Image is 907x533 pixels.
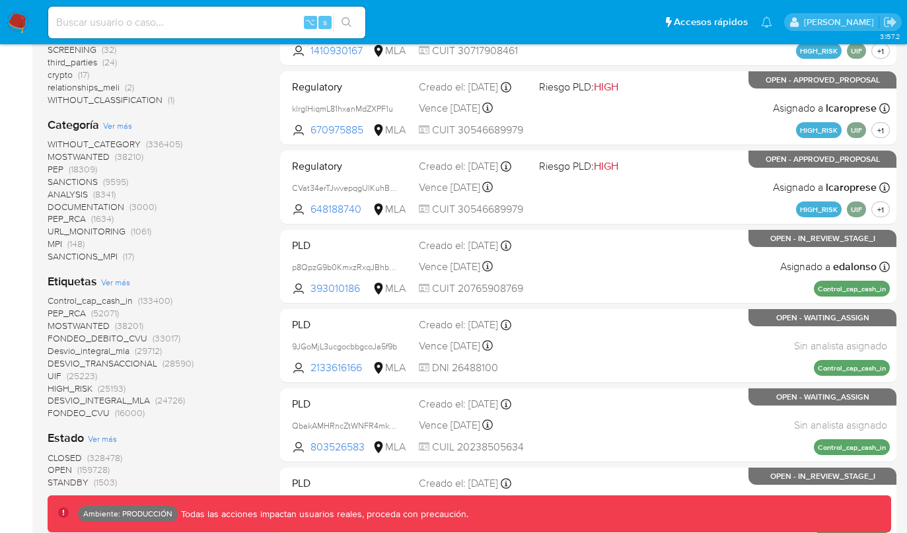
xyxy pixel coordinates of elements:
[674,15,748,29] span: Accesos rápidos
[178,508,468,520] p: Todas las acciones impactan usuarios reales, proceda con precaución.
[880,31,900,42] span: 3.157.2
[333,13,360,32] button: search-icon
[305,16,315,28] span: ⌥
[761,17,772,28] a: Notificaciones
[883,15,897,29] a: Salir
[83,511,172,516] p: Ambiente: PRODUCCIÓN
[804,16,879,28] p: mauro.ibarra@mercadolibre.com
[323,16,327,28] span: s
[48,14,365,31] input: Buscar usuario o caso...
